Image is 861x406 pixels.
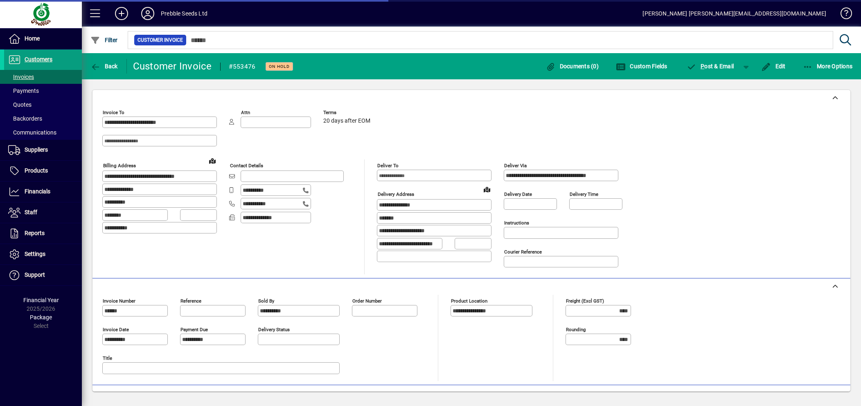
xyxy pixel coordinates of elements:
[88,33,120,47] button: Filter
[25,35,40,42] span: Home
[90,63,118,70] span: Back
[4,112,82,126] a: Backorders
[759,59,788,74] button: Edit
[25,209,37,215] span: Staff
[8,87,39,94] span: Payments
[4,265,82,285] a: Support
[25,271,45,278] span: Support
[25,146,48,153] span: Suppliers
[4,98,82,112] a: Quotes
[8,115,42,122] span: Backorders
[133,60,212,73] div: Customer Invoice
[23,297,59,303] span: Financial Year
[4,223,82,244] a: Reports
[90,37,118,43] span: Filter
[4,140,82,160] a: Suppliers
[761,63,786,70] span: Edit
[4,126,82,139] a: Communications
[4,161,82,181] a: Products
[103,110,124,115] mat-label: Invoice To
[103,327,129,332] mat-label: Invoice date
[4,70,82,84] a: Invoices
[25,230,45,236] span: Reports
[801,59,855,74] button: More Options
[803,63,853,70] span: More Options
[4,84,82,98] a: Payments
[108,6,135,21] button: Add
[25,251,45,257] span: Settings
[4,202,82,223] a: Staff
[88,59,120,74] button: Back
[30,314,52,321] span: Package
[4,29,82,49] a: Home
[137,36,183,44] span: Customer Invoice
[103,298,135,304] mat-label: Invoice number
[834,2,851,28] a: Knowledge Base
[82,59,127,74] app-page-header-button: Back
[135,6,161,21] button: Profile
[25,56,52,63] span: Customers
[4,182,82,202] a: Financials
[8,129,56,136] span: Communications
[161,7,207,20] div: Prebble Seeds Ltd
[103,355,112,361] mat-label: Title
[4,244,82,265] a: Settings
[8,101,32,108] span: Quotes
[25,167,48,174] span: Products
[25,188,50,195] span: Financials
[642,7,826,20] div: [PERSON_NAME] [PERSON_NAME][EMAIL_ADDRESS][DOMAIN_NAME]
[8,74,34,80] span: Invoices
